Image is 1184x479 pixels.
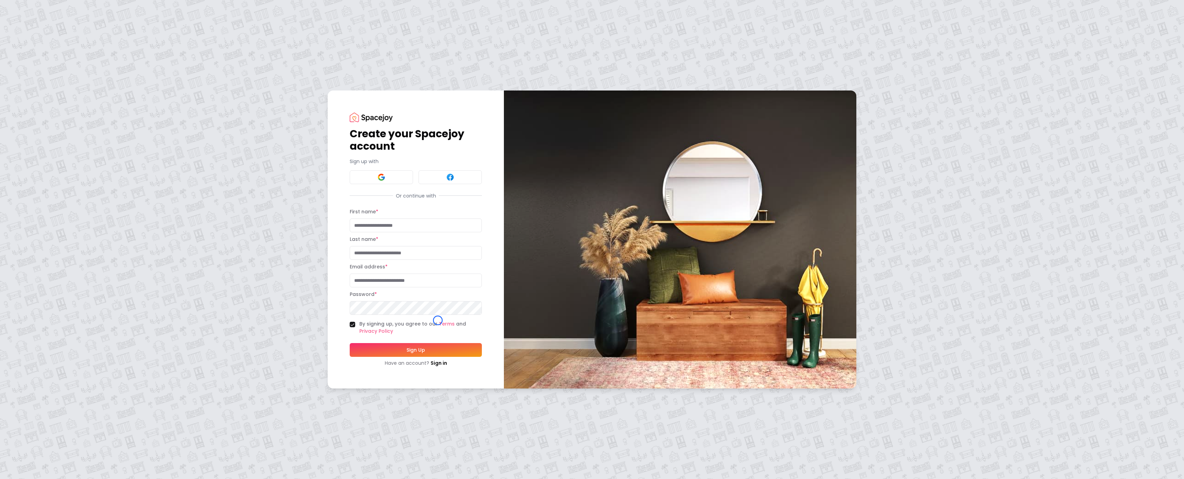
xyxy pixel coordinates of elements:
[350,343,482,357] button: Sign Up
[350,128,482,152] h1: Create your Spacejoy account
[504,91,856,388] img: banner
[359,328,393,334] a: Privacy Policy
[350,291,377,298] label: Password
[350,113,393,122] img: Spacejoy Logo
[377,173,385,181] img: Google signin
[446,173,454,181] img: Facebook signin
[393,192,439,199] span: Or continue with
[350,158,482,165] p: Sign up with
[439,320,455,327] a: Terms
[350,263,388,270] label: Email address
[359,320,482,335] label: By signing up, you agree to our and
[350,360,482,366] div: Have an account?
[431,360,447,366] a: Sign in
[350,208,378,215] label: First name
[350,236,378,243] label: Last name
